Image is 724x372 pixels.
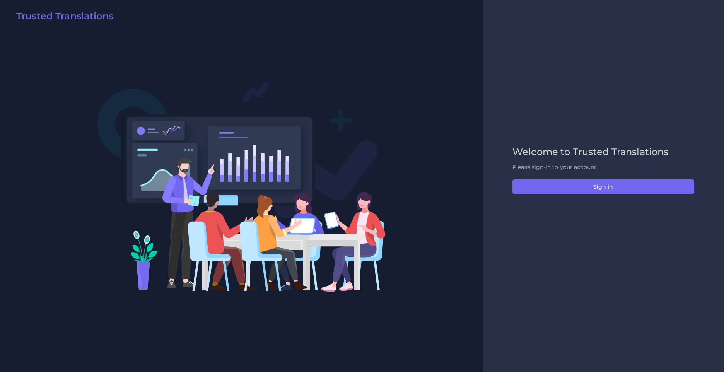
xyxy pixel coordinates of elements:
a: Trusted Translations [11,11,113,25]
p: Please sign-in to your account [512,163,694,171]
h2: Welcome to Trusted Translations [512,147,694,158]
img: Login V2 [97,80,386,292]
h2: Trusted Translations [16,11,113,22]
button: Sign in [512,179,694,194]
